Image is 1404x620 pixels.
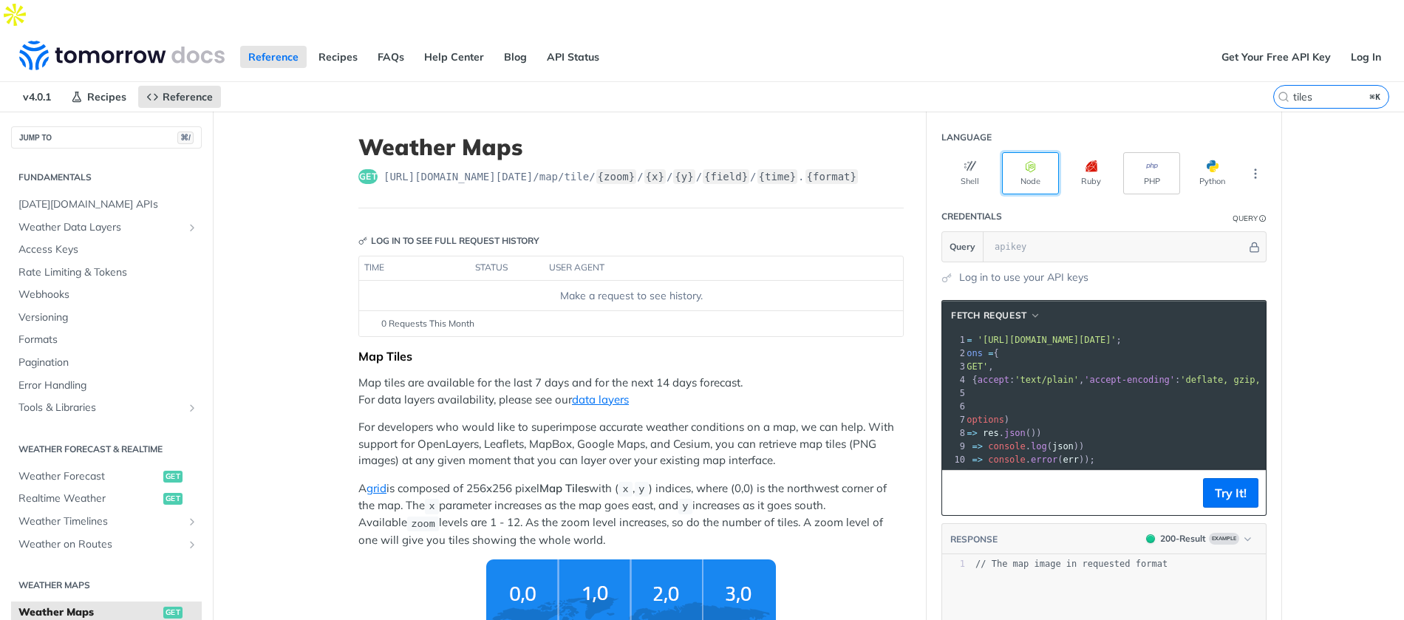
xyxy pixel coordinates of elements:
a: [DATE][DOMAIN_NAME] APIs [11,194,202,216]
a: Formats [11,329,202,351]
span: 0 Requests This Month [381,317,474,330]
label: {format} [805,169,858,184]
label: {y} [673,169,695,184]
a: data layers [572,392,629,406]
a: Log in to use your API keys [959,270,1088,285]
button: PHP [1123,152,1180,194]
a: Get Your Free API Key [1213,46,1339,68]
a: Reference [138,86,221,108]
button: Ruby [1063,152,1120,194]
span: ; [913,335,1122,345]
label: {x} [644,169,666,184]
span: Realtime Weather [18,491,160,506]
div: Credentials [941,210,1002,223]
p: For developers who would like to superimpose accurate weather conditions on a map, we can help. W... [358,419,904,469]
svg: Search [1278,91,1289,103]
img: Tomorrow.io Weather API Docs [19,41,225,70]
span: . ( . ( )); [913,454,1095,465]
span: Recipes [87,90,126,103]
span: => [972,441,983,452]
a: Versioning [11,307,202,329]
button: Show subpages for Weather on Routes [186,539,198,551]
div: Log in to see full request history [358,234,539,248]
span: '[URL][DOMAIN_NAME][DATE]' [978,335,1117,345]
div: Language [941,131,992,144]
th: user agent [544,256,873,280]
button: More Languages [1244,163,1267,185]
svg: Key [358,236,367,245]
span: Rate Limiting & Tokens [18,265,198,280]
strong: Map Tiles [539,481,589,495]
a: Webhooks [11,284,202,306]
span: console [988,441,1026,452]
p: A is composed of 256x256 pixel with ( , ) indices, where (0,0) is the northwest corner of the map... [358,480,904,548]
span: Weather Timelines [18,514,183,529]
a: Blog [496,46,535,68]
span: Weather Forecast [18,469,160,484]
span: console [988,454,1026,465]
a: Help Center [416,46,492,68]
a: Realtime Weatherget [11,488,202,510]
a: Recipes [63,86,134,108]
span: [DATE][DOMAIN_NAME] APIs [18,197,198,212]
span: Error Handling [18,378,198,393]
span: 'accept-encoding' [1084,375,1175,385]
span: Example [1209,533,1239,545]
a: Rate Limiting & Tokens [11,262,202,284]
div: 1 [942,333,967,347]
div: 3 [942,360,967,373]
span: Formats [18,333,198,347]
a: Recipes [310,46,366,68]
a: Weather Forecastget [11,466,202,488]
a: Access Keys [11,239,202,261]
div: 2 [942,347,967,360]
span: ⌘/ [177,132,194,144]
span: json [1052,441,1074,452]
span: Access Keys [18,242,198,257]
span: y [638,484,644,495]
span: . ( . ()) [913,428,1042,438]
h2: Fundamentals [11,171,202,184]
a: Reference [240,46,307,68]
span: Reference [163,90,213,103]
span: 'deflate, gzip, br' [1180,375,1281,385]
span: log [1031,441,1047,452]
button: Show subpages for Weather Timelines [186,516,198,528]
span: res [983,428,999,438]
h2: Weather Maps [11,579,202,592]
svg: More ellipsis [1249,167,1262,180]
span: Webhooks [18,287,198,302]
p: Map tiles are available for the last 7 days and for the next 14 days forecast. For data layers av... [358,375,904,408]
button: Show subpages for Weather Data Layers [186,222,198,234]
div: Make a request to see history. [365,288,897,304]
span: Weather on Routes [18,537,183,552]
span: accept [978,375,1009,385]
div: 200 - Result [1160,532,1206,545]
span: https://api.tomorrow.io/v4/map/tile/{zoom}/{x}/{y}/{field}/{time}.{format} [384,169,859,184]
div: 1 [942,558,965,570]
h2: Weather Forecast & realtime [11,443,202,456]
div: 7 [942,413,967,426]
kbd: ⌘K [1366,89,1385,104]
span: zoom [411,518,435,529]
span: get [163,493,183,505]
button: Show subpages for Tools & Libraries [186,402,198,414]
a: FAQs [369,46,412,68]
label: {time} [757,169,798,184]
span: x [429,501,435,512]
span: Pagination [18,355,198,370]
span: json [1004,428,1026,438]
span: error [1031,454,1057,465]
span: get [163,471,183,483]
div: 10 [942,453,967,466]
a: Log In [1343,46,1389,68]
div: 9 [942,440,967,453]
span: y [682,501,688,512]
span: v4.0.1 [15,86,59,108]
button: Try It! [1203,478,1258,508]
div: 5 [942,386,967,400]
span: : { : , : } [913,375,1287,385]
div: QueryInformation [1233,213,1267,224]
button: Shell [941,152,998,194]
span: 'GET' [961,361,988,372]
